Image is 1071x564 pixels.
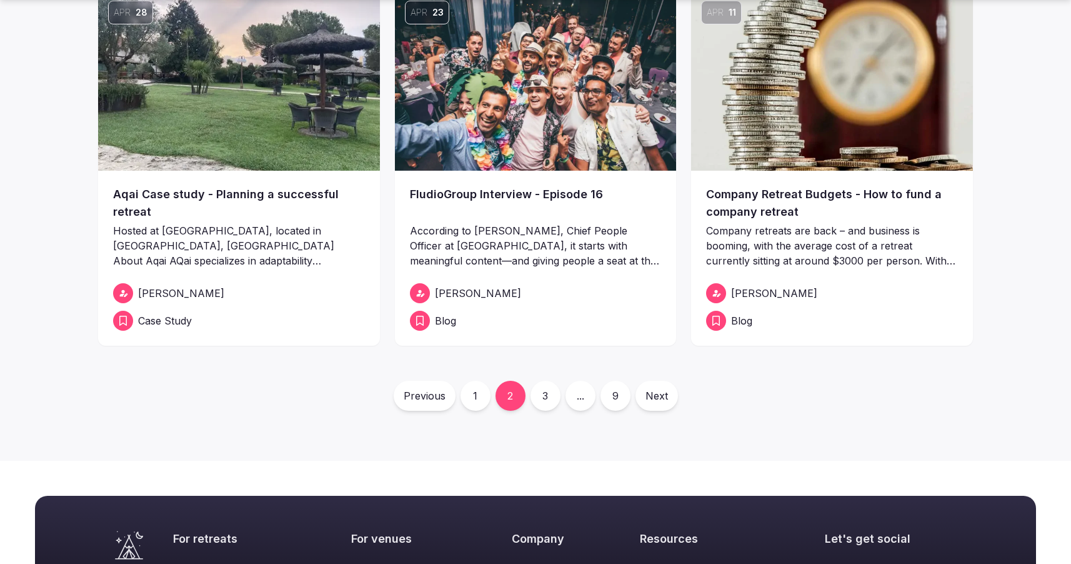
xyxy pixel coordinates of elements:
[461,381,491,411] a: 1
[635,381,678,411] a: Next
[410,223,662,268] p: According to [PERSON_NAME], Chief People Officer at [GEOGRAPHIC_DATA], it starts with meaningful ...
[731,286,817,301] span: [PERSON_NAME]
[410,186,662,221] a: FludioGroup Interview - Episode 16
[640,531,782,546] h2: Resources
[729,6,736,19] span: 11
[512,531,597,546] h2: Company
[706,311,958,331] a: Blog
[113,311,365,331] a: Case Study
[435,313,456,328] span: Blog
[410,311,662,331] a: Blog
[113,223,365,268] p: Hosted at [GEOGRAPHIC_DATA], located in [GEOGRAPHIC_DATA], [GEOGRAPHIC_DATA] About Aqai AQai spec...
[825,531,956,546] h2: Let's get social
[114,6,131,19] span: Apr
[411,6,427,19] span: Apr
[138,286,224,301] span: [PERSON_NAME]
[432,6,444,19] span: 23
[138,313,192,328] span: Case Study
[435,286,521,301] span: [PERSON_NAME]
[113,283,365,303] a: [PERSON_NAME]
[410,283,662,303] a: [PERSON_NAME]
[731,313,752,328] span: Blog
[706,283,958,303] a: [PERSON_NAME]
[115,531,143,560] a: Visit the homepage
[706,223,958,268] p: Company retreats are back – and business is booming, with the average cost of a retreat currently...
[706,186,958,221] a: Company Retreat Budgets - How to fund a company retreat
[600,381,630,411] a: 9
[136,6,147,19] span: 28
[351,531,469,546] h2: For venues
[707,6,724,19] span: Apr
[173,531,309,546] h2: For retreats
[531,381,560,411] a: 3
[113,186,365,221] a: Aqai Case study - Planning a successful retreat
[394,381,456,411] a: Previous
